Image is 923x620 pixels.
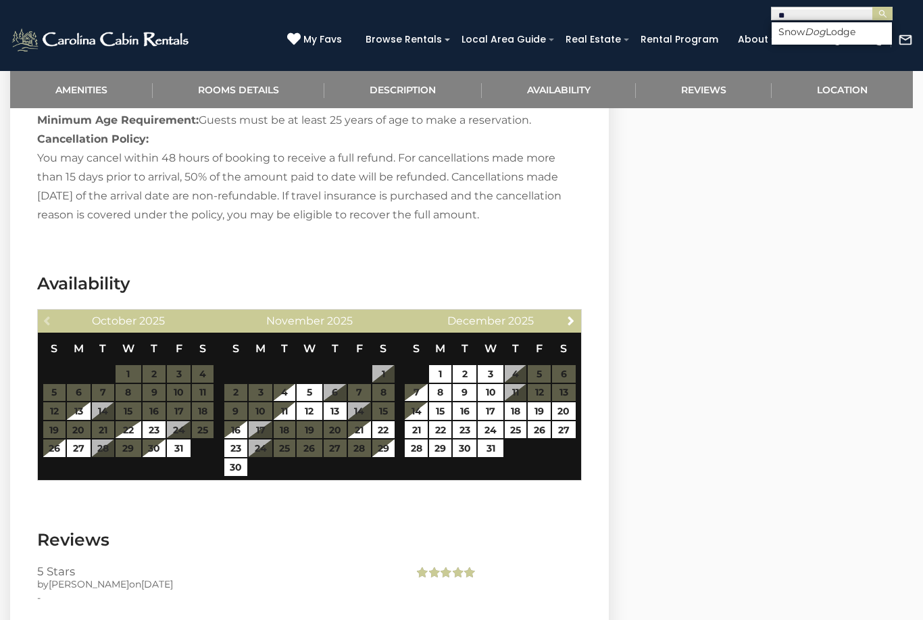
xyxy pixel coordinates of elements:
span: Friday [536,342,543,355]
a: 9 [453,384,476,402]
span: Tuesday [99,342,106,355]
h3: 5 Stars [37,565,393,577]
img: White-1-2.png [10,26,193,53]
a: 29 [429,439,452,457]
a: 19 [528,402,551,420]
a: 28 [405,439,428,457]
a: About [731,29,775,50]
span: [PERSON_NAME] [49,578,129,590]
span: Thursday [512,342,519,355]
a: 31 [478,439,503,457]
span: November [266,314,324,327]
span: Wednesday [303,342,316,355]
a: Next [562,312,579,329]
a: 15 [429,402,452,420]
li: Snow Lodge [772,26,892,38]
a: My Favs [287,32,345,47]
a: 11 [274,402,295,420]
a: 21 [348,421,370,439]
a: 14 [405,402,428,420]
span: December [447,314,505,327]
div: - [37,591,393,604]
a: 20 [552,402,576,420]
span: Tuesday [281,342,288,355]
a: 30 [143,439,166,457]
a: 18 [505,402,526,420]
span: Sunday [232,342,239,355]
a: 7 [405,384,428,402]
a: Description [324,71,481,108]
span: My Favs [303,32,342,47]
a: 21 [405,421,428,439]
a: 25 [505,421,526,439]
a: Location [772,71,913,108]
a: 12 [297,402,322,420]
span: October [92,314,136,327]
a: 23 [143,421,166,439]
div: by on [37,577,393,591]
span: Thursday [151,342,157,355]
span: Friday [176,342,182,355]
span: 2025 [139,314,165,327]
a: 27 [552,421,576,439]
a: 3 [478,365,503,383]
a: 29 [372,439,395,457]
span: Monday [435,342,445,355]
a: 31 [167,439,191,457]
a: Real Estate [559,29,628,50]
a: 22 [116,421,141,439]
a: 10 [478,384,503,402]
a: 23 [224,439,248,457]
img: mail-regular-white.png [898,32,913,47]
span: Wednesday [484,342,497,355]
a: Browse Rentals [359,29,449,50]
span: Wednesday [122,342,134,355]
a: Reviews [636,71,772,108]
span: Monday [255,342,266,355]
h3: Reviews [37,528,582,552]
a: 8 [429,384,452,402]
a: 30 [224,458,248,476]
span: Thursday [332,342,339,355]
span: Sunday [51,342,57,355]
span: [DATE] [141,578,173,590]
span: Tuesday [461,342,468,355]
a: 22 [429,421,452,439]
span: Saturday [380,342,386,355]
em: Dog [805,26,826,38]
a: Rooms Details [153,71,324,108]
a: 13 [67,402,91,420]
a: 1 [429,365,452,383]
a: 22 [372,421,395,439]
a: 16 [224,421,248,439]
a: 4 [274,384,295,402]
span: Next [566,315,576,326]
a: 13 [324,402,347,420]
span: 2025 [508,314,534,327]
a: 5 [297,384,322,402]
a: 2 [453,365,476,383]
h3: Availability [37,272,582,295]
strong: Minimum Age Requirement: [37,114,199,126]
a: 26 [43,439,66,457]
a: 23 [453,421,476,439]
strong: Cancellation Policy: [37,133,149,145]
span: Saturday [199,342,206,355]
a: Local Area Guide [455,29,553,50]
span: 2025 [327,314,353,327]
a: 27 [67,439,91,457]
span: Monday [74,342,84,355]
span: Friday [356,342,363,355]
a: Rental Program [634,29,725,50]
a: 30 [453,439,476,457]
a: Availability [482,71,636,108]
span: Sunday [413,342,420,355]
a: Amenities [10,71,153,108]
a: 17 [478,402,503,420]
a: 26 [528,421,551,439]
a: 24 [478,421,503,439]
span: Saturday [560,342,567,355]
a: 16 [453,402,476,420]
